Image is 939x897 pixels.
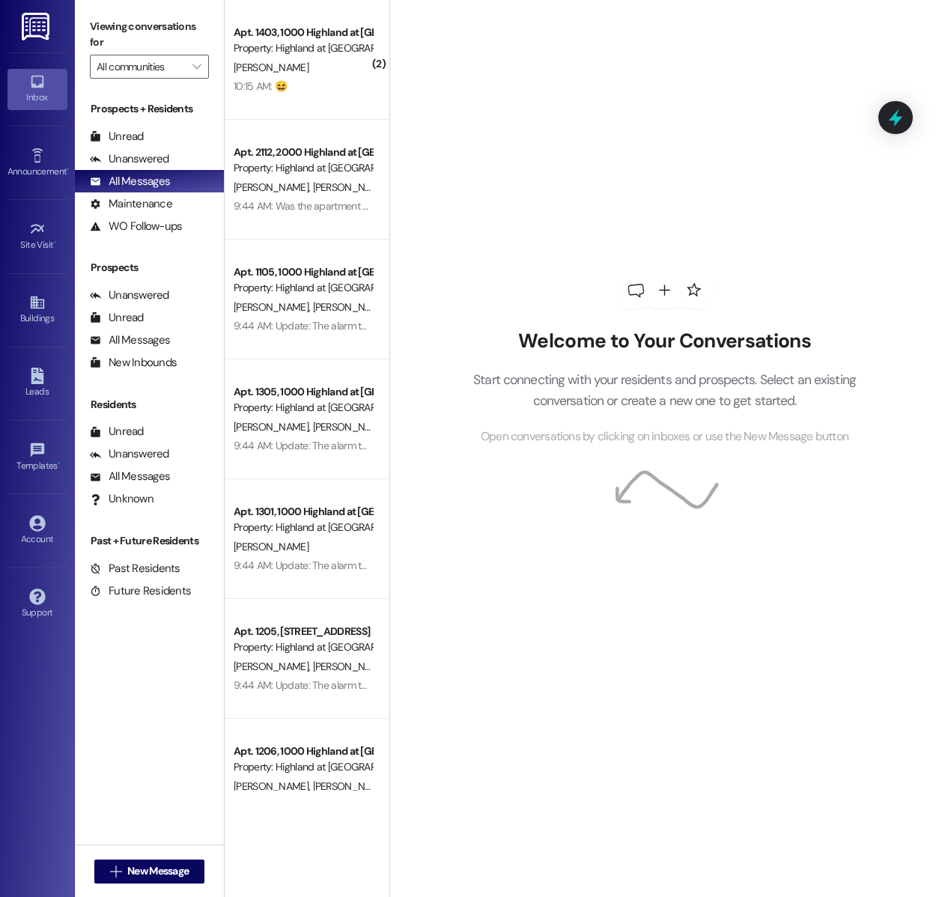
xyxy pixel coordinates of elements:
[234,319,477,332] div: 9:44 AM: Update: The alarm testing has been cancelled.
[234,660,313,673] span: [PERSON_NAME]
[313,779,388,793] span: [PERSON_NAME]
[481,428,848,446] span: Open conversations by clicking on inboxes or use the New Message button
[90,129,144,145] div: Unread
[90,583,191,599] div: Future Residents
[7,511,67,551] a: Account
[90,288,169,303] div: Unanswered
[451,329,879,353] h2: Welcome to Your Conversations
[192,61,201,73] i: 
[127,863,189,879] span: New Message
[67,164,69,174] span: •
[313,420,388,434] span: [PERSON_NAME]
[234,25,372,40] div: Apt. 1403, 1000 Highland at [GEOGRAPHIC_DATA]
[7,290,67,330] a: Buildings
[90,15,209,55] label: Viewing conversations for
[90,491,154,507] div: Unknown
[313,180,388,194] span: [PERSON_NAME]
[234,199,512,213] div: 9:44 AM: Was the apartment Able to get cleaned this weekend?
[90,151,169,167] div: Unanswered
[234,779,313,793] span: [PERSON_NAME]
[234,439,477,452] div: 9:44 AM: Update: The alarm testing has been cancelled.
[7,437,67,478] a: Templates •
[234,639,372,655] div: Property: Highland at [GEOGRAPHIC_DATA]
[234,160,372,176] div: Property: Highland at [GEOGRAPHIC_DATA]
[75,260,224,276] div: Prospects
[234,400,372,416] div: Property: Highland at [GEOGRAPHIC_DATA]
[7,584,67,624] a: Support
[110,866,121,878] i: 
[58,458,60,469] span: •
[90,469,170,484] div: All Messages
[234,280,372,296] div: Property: Highland at [GEOGRAPHIC_DATA]
[313,300,388,314] span: [PERSON_NAME]
[90,332,170,348] div: All Messages
[234,180,313,194] span: [PERSON_NAME]
[234,520,372,535] div: Property: Highland at [GEOGRAPHIC_DATA]
[75,533,224,549] div: Past + Future Residents
[234,300,313,314] span: [PERSON_NAME]
[234,79,287,93] div: 10:15 AM: 😆
[313,660,392,673] span: [PERSON_NAME]
[94,860,205,884] button: New Message
[451,369,879,412] p: Start connecting with your residents and prospects. Select an existing conversation or create a n...
[90,219,182,234] div: WO Follow-ups
[90,561,180,577] div: Past Residents
[234,40,372,56] div: Property: Highland at [GEOGRAPHIC_DATA]
[234,384,372,400] div: Apt. 1305, 1000 Highland at [GEOGRAPHIC_DATA]
[234,540,309,553] span: [PERSON_NAME]
[97,55,185,79] input: All communities
[75,397,224,413] div: Residents
[90,310,144,326] div: Unread
[234,61,309,74] span: [PERSON_NAME]
[54,237,56,248] span: •
[90,355,177,371] div: New Inbounds
[7,69,67,109] a: Inbox
[234,264,372,280] div: Apt. 1105, 1000 Highland at [GEOGRAPHIC_DATA]
[90,424,144,440] div: Unread
[234,624,372,639] div: Apt. 1205, [STREET_ADDRESS]
[90,174,170,189] div: All Messages
[234,744,372,759] div: Apt. 1206, 1000 Highland at [GEOGRAPHIC_DATA]
[234,678,477,692] div: 9:44 AM: Update: The alarm testing has been cancelled.
[234,504,372,520] div: Apt. 1301, 1000 Highland at [GEOGRAPHIC_DATA]
[22,13,52,40] img: ResiDesk Logo
[90,196,172,212] div: Maintenance
[7,216,67,257] a: Site Visit •
[90,446,169,462] div: Unanswered
[234,420,313,434] span: [PERSON_NAME]
[75,101,224,117] div: Prospects + Residents
[234,759,372,775] div: Property: Highland at [GEOGRAPHIC_DATA]
[7,363,67,404] a: Leads
[234,145,372,160] div: Apt. 2112, 2000 Highland at [GEOGRAPHIC_DATA]
[234,559,477,572] div: 9:44 AM: Update: The alarm testing has been cancelled.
